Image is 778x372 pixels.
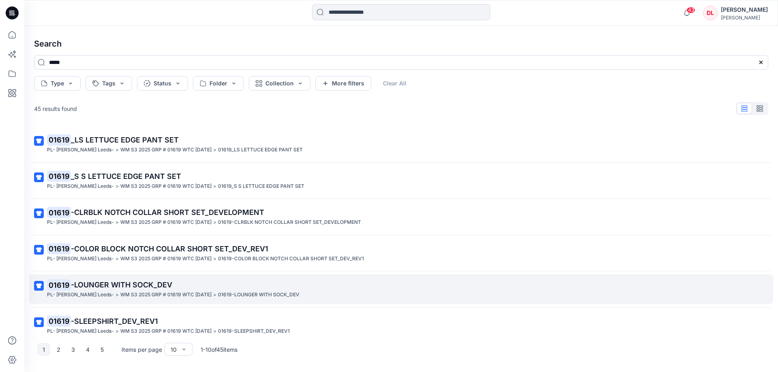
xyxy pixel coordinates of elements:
[115,291,119,299] p: >
[193,76,244,91] button: Folder
[120,218,212,227] p: WM S3 2025 GRP # 01619 WTC HALLOWEEN
[29,202,773,232] a: 01619-CLRBLK NOTCH COLLAR SHORT SET_DEVELOPMENTPL- [PERSON_NAME] Leeds->WM S3 2025 GRP # 01619 WT...
[47,134,71,145] mark: 01619
[686,7,695,13] span: 43
[47,255,114,263] p: PL- Richards Leeds-
[120,255,212,263] p: WM S3 2025 GRP # 01619 WTC HALLOWEEN
[213,327,216,336] p: >
[96,343,109,356] button: 5
[71,317,158,325] span: -SLEEPSHIRT_DEV_REV1
[218,218,361,227] p: 01619-CLRBLK NOTCH COLLAR SHORT SET_DEVELOPMENT
[218,182,304,191] p: 01619_S S LETTUCE EDGE PANT SET
[47,170,71,182] mark: 01619
[71,172,181,181] span: _S S LETTUCE EDGE PANT SET
[120,327,212,336] p: WM S3 2025 GRP # 01619 WTC HALLOWEEN
[52,343,65,356] button: 2
[115,146,119,154] p: >
[137,76,188,91] button: Status
[218,146,303,154] p: 01619_LS LETTUCE EDGE PANT SET
[721,15,768,21] div: [PERSON_NAME]
[71,281,172,289] span: -LOUNGER WITH SOCK_DEV
[249,76,310,91] button: Collection
[47,327,114,336] p: PL- Richards Leeds-
[315,76,371,91] button: More filters
[47,279,71,291] mark: 01619
[81,343,94,356] button: 4
[34,104,77,113] p: 45 results found
[29,274,773,304] a: 01619-LOUNGER WITH SOCK_DEVPL- [PERSON_NAME] Leeds->WM S3 2025 GRP # 01619 WTC [DATE]>01619-LOUNG...
[213,182,216,191] p: >
[115,327,119,336] p: >
[201,345,237,354] p: 1 - 10 of 45 items
[213,218,216,227] p: >
[47,207,71,218] mark: 01619
[71,208,264,217] span: -CLRBLK NOTCH COLLAR SHORT SET_DEVELOPMENT
[29,311,773,340] a: 01619-SLEEPSHIRT_DEV_REV1PL- [PERSON_NAME] Leeds->WM S3 2025 GRP # 01619 WTC [DATE]>01619-SLEEPSH...
[47,182,114,191] p: PL- Richards Leeds-
[120,291,212,299] p: WM S3 2025 GRP # 01619 WTC HALLOWEEN
[120,146,212,154] p: WM S3 2025 GRP # 01619 WTC HALLOWEEN
[29,166,773,196] a: 01619_S S LETTUCE EDGE PANT SETPL- [PERSON_NAME] Leeds->WM S3 2025 GRP # 01619 WTC [DATE]>01619_S...
[47,291,114,299] p: PL- Richards Leeds-
[721,5,768,15] div: [PERSON_NAME]
[171,345,177,354] div: 10
[47,146,114,154] p: PL- Richards Leeds-
[47,315,71,327] mark: 01619
[122,345,162,354] p: Items per page
[218,327,290,336] p: 01619-SLEEPSHIRT_DEV_REV1
[47,218,114,227] p: PL- Richards Leeds-
[115,218,119,227] p: >
[213,146,216,154] p: >
[47,243,71,254] mark: 01619
[66,343,79,356] button: 3
[115,255,119,263] p: >
[71,136,179,144] span: _LS LETTUCE EDGE PANT SET
[115,182,119,191] p: >
[213,291,216,299] p: >
[213,255,216,263] p: >
[34,76,81,91] button: Type
[85,76,132,91] button: Tags
[703,6,718,20] div: DL
[120,182,212,191] p: WM S3 2025 GRP # 01619 WTC HALLOWEEN
[29,130,773,159] a: 01619_LS LETTUCE EDGE PANT SETPL- [PERSON_NAME] Leeds->WM S3 2025 GRP # 01619 WTC [DATE]>01619_LS...
[37,343,50,356] button: 1
[218,291,299,299] p: 01619-LOUNGER WITH SOCK_DEV
[218,255,364,263] p: 01619-COLOR BLOCK NOTCH COLLAR SHORT SET_DEV_REV1
[71,244,268,253] span: -COLOR BLOCK NOTCH COLLAR SHORT SET_DEV_REV1
[28,32,775,55] h4: Search
[29,238,773,268] a: 01619-COLOR BLOCK NOTCH COLLAR SHORT SET_DEV_REV1PL- [PERSON_NAME] Leeds->WM S3 2025 GRP # 01619 ...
